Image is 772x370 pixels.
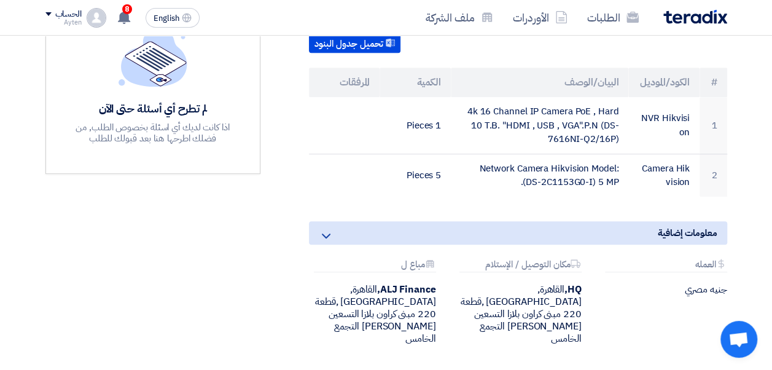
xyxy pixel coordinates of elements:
td: 1 Pieces [380,97,451,154]
div: القاهرة, [GEOGRAPHIC_DATA] ,قطعة 220 مبنى كراون بلازا التسعين [PERSON_NAME] التجمع الخامس [309,283,436,345]
th: الكود/الموديل [628,68,700,97]
a: الطلبات [577,3,649,32]
a: الأوردرات [503,3,577,32]
td: 2 [700,154,727,197]
img: Teradix logo [663,10,727,24]
th: الكمية [380,68,451,97]
div: مباع ل [314,259,436,272]
div: جنيه مصري [600,283,727,296]
td: NVR Hikvision [628,97,700,154]
td: Camera Hikvision [628,154,700,197]
div: العمله [605,259,727,272]
div: Open chat [720,321,757,358]
div: اذا كانت لديك أي اسئلة بخصوص الطلب, من فضلك اطرحها هنا بعد قبولك للطلب [63,122,243,144]
td: 5 Pieces [380,154,451,197]
div: Ayten [45,19,82,26]
td: 4k 16 Channel IP Camera PoE , Hard 10 T.B. "HDMI , USB , VGA".P.N (DS-7616NI-Q2/16P) [451,97,628,154]
button: English [146,8,200,28]
span: معلومات إضافية [658,226,717,240]
th: المرفقات [309,68,380,97]
td: Network Camera Hikvision Model: (DS-2C1153G0-I) 5 MP. [451,154,628,197]
td: 1 [700,97,727,154]
div: الحساب [55,9,82,20]
span: 8 [122,4,132,14]
img: profile_test.png [87,8,106,28]
b: HQ, [564,282,582,297]
a: ملف الشركة [416,3,503,32]
th: # [700,68,727,97]
button: تحميل جدول البنود [309,34,400,53]
div: مكان التوصيل / الإستلام [459,259,582,272]
b: ALJ Finance, [377,282,436,297]
th: البيان/الوصف [451,68,628,97]
div: القاهرة, [GEOGRAPHIC_DATA] ,قطعة 220 مبنى كراون بلازا التسعين [PERSON_NAME] التجمع الخامس [454,283,582,345]
span: English [154,14,179,23]
div: لم تطرح أي أسئلة حتى الآن [63,101,243,116]
img: empty_state_list.svg [119,28,187,86]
